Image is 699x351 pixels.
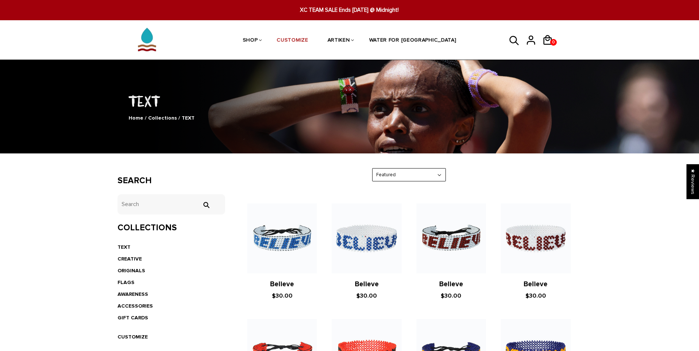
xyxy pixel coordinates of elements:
a: CUSTOMIZE [118,334,148,340]
a: Believe [524,280,548,288]
span: $30.00 [272,292,293,299]
h3: Search [118,175,226,186]
a: CUSTOMIZE [277,21,308,60]
span: XC TEAM SALE Ends [DATE] @ Midnight! [214,6,485,14]
a: Collections [148,115,177,121]
a: WATER FOR [GEOGRAPHIC_DATA] [369,21,457,60]
span: $30.00 [441,292,461,299]
a: Believe [270,280,294,288]
a: 0 [542,48,559,49]
div: Click to open Judge.me floating reviews tab [686,164,699,199]
a: ORIGINALS [118,267,145,274]
span: / [178,115,180,121]
span: / [145,115,147,121]
a: ARTIKEN [328,21,350,60]
a: AWARENESS [118,291,148,297]
input: Search [118,194,226,214]
a: GIFT CARDS [118,315,148,321]
span: 0 [551,37,556,47]
a: FLAGS [118,279,134,286]
a: Believe [355,280,379,288]
span: $30.00 [525,292,546,299]
a: Home [129,115,143,121]
h3: Collections [118,223,226,233]
h1: TEXT [118,91,582,110]
a: SHOP [243,21,258,60]
a: ACCESSORIES [118,303,153,309]
span: TEXT [182,115,195,121]
a: TEXT [118,244,130,250]
a: Believe [439,280,463,288]
input: Search [199,202,213,208]
span: $30.00 [356,292,377,299]
a: CREATIVE [118,256,142,262]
